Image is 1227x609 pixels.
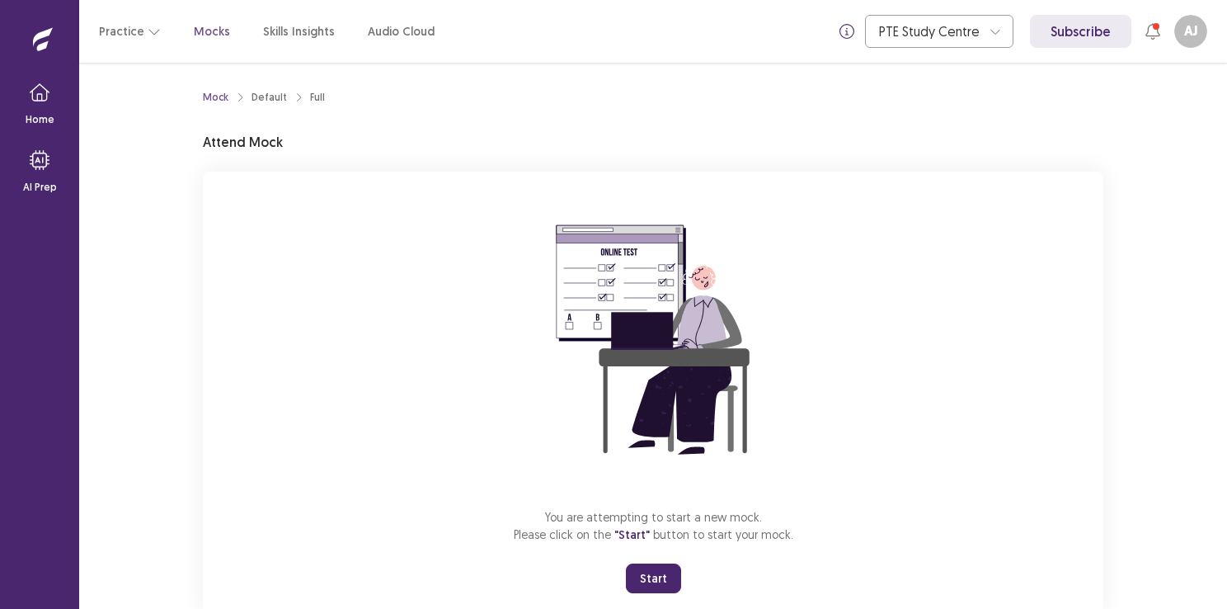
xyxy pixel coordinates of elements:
[99,17,161,46] button: Practice
[505,191,802,489] img: attend-mock
[26,112,54,127] p: Home
[310,90,325,105] div: Full
[263,23,335,40] a: Skills Insights
[203,90,228,105] a: Mock
[832,17,862,46] button: info
[252,90,287,105] div: Default
[23,180,57,195] p: AI Prep
[1030,15,1131,48] a: Subscribe
[626,564,681,593] button: Start
[203,90,325,105] nav: breadcrumb
[514,508,793,544] p: You are attempting to start a new mock. Please click on the button to start your mock.
[614,527,650,542] span: "Start"
[1174,15,1207,48] button: AJ
[203,132,283,152] p: Attend Mock
[368,23,435,40] a: Audio Cloud
[879,16,981,47] div: PTE Study Centre
[194,23,230,40] a: Mocks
